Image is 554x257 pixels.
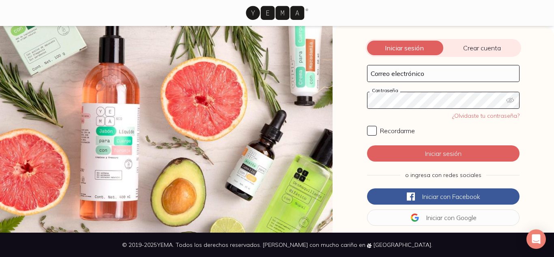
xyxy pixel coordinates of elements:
[365,44,443,52] span: Iniciar sesión
[380,127,415,135] span: Recordarme
[367,188,520,205] button: Iniciar conFacebook
[422,192,451,201] span: Iniciar con
[526,229,546,249] div: Open Intercom Messenger
[405,171,481,179] span: o ingresa con redes sociales
[367,126,377,136] input: Recordarme
[426,214,455,222] span: Iniciar con
[443,44,521,52] span: Crear cuenta
[452,112,520,119] a: ¿Olvidaste tu contraseña?
[369,87,400,93] label: Contraseña
[263,241,432,248] span: [PERSON_NAME] con mucho cariño en [GEOGRAPHIC_DATA].
[367,145,520,162] button: Iniciar sesión
[367,209,520,226] button: Iniciar conGoogle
